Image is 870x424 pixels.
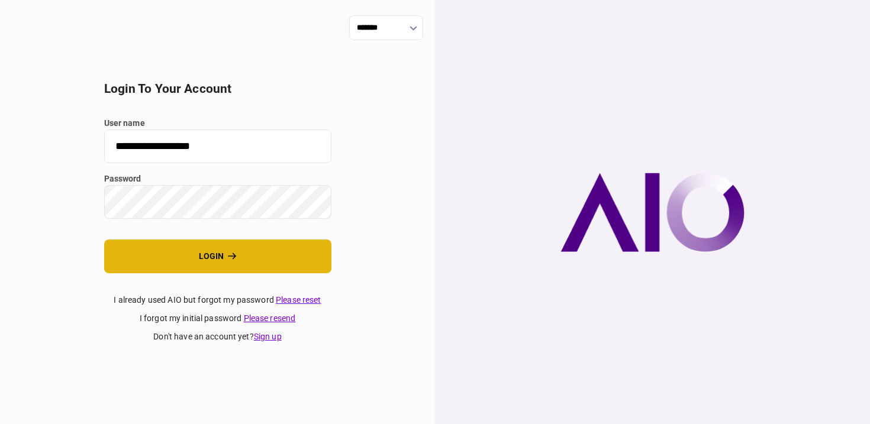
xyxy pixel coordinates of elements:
button: login [104,239,331,273]
div: I already used AIO but forgot my password [104,294,331,306]
a: Please reset [276,295,321,305]
a: Sign up [254,332,282,341]
a: Please resend [244,313,296,323]
img: AIO company logo [560,173,745,252]
input: password [104,185,331,219]
h2: login to your account [104,82,331,96]
label: password [104,173,331,185]
input: user name [104,130,331,163]
input: show language options [349,15,423,40]
div: I forgot my initial password [104,312,331,325]
div: don't have an account yet ? [104,331,331,343]
label: user name [104,117,331,130]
